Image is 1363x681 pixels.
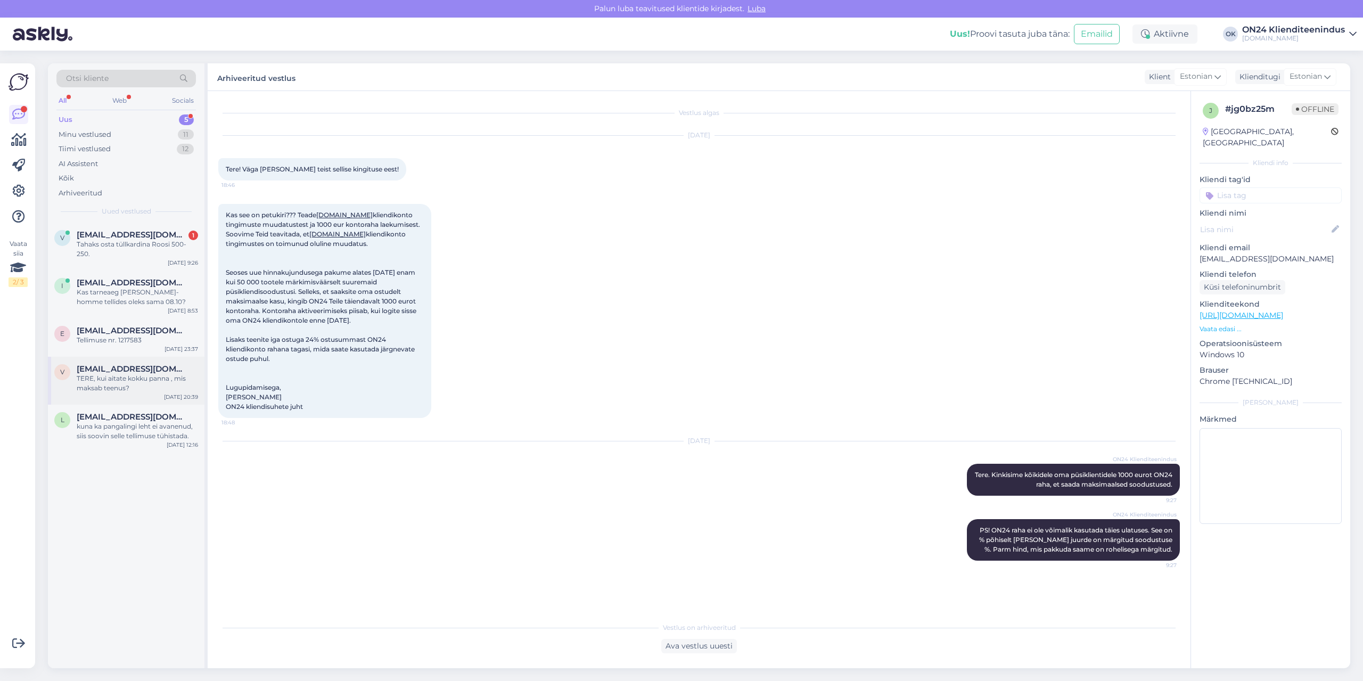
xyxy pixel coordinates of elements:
p: Kliendi tag'id [1200,174,1342,185]
p: Märkmed [1200,414,1342,425]
div: Kliendi info [1200,158,1342,168]
div: Klienditugi [1235,71,1280,83]
span: Uued vestlused [102,207,151,216]
div: 11 [178,129,194,140]
span: e [60,330,64,338]
div: [DATE] 9:26 [168,259,198,267]
span: Luba [744,4,769,13]
span: 9:27 [1137,496,1177,504]
div: [DATE] [218,436,1180,446]
div: [DATE] 20:39 [164,393,198,401]
div: Uus [59,114,72,125]
div: Ava vestlus uuesti [661,639,737,653]
div: Vestlus algas [218,108,1180,118]
div: 2 / 3 [9,277,28,287]
div: [DOMAIN_NAME] [1242,34,1345,43]
span: Estonian [1290,71,1322,83]
span: laurin85@gmail.com [77,412,187,422]
span: PS! ON24 raha ei ole võimalik kasutada täies ulatuses. See on % põhiselt [PERSON_NAME] juurde on ... [979,526,1174,553]
div: ON24 Klienditeenindus [1242,26,1345,34]
p: Kliendi telefon [1200,269,1342,280]
div: 1 [188,231,198,240]
span: ON24 Klienditeenindus [1113,455,1177,463]
div: [DATE] 12:16 [167,441,198,449]
label: Arhiveeritud vestlus [217,70,295,84]
span: Vestlus on arhiveeritud [663,623,736,633]
a: ON24 Klienditeenindus[DOMAIN_NAME] [1242,26,1357,43]
p: Kliendi nimi [1200,208,1342,219]
input: Lisa tag [1200,187,1342,203]
p: Brauser [1200,365,1342,376]
div: Kõik [59,173,74,184]
p: Kliendi email [1200,242,1342,253]
div: 5 [179,114,194,125]
div: 12 [177,144,194,154]
div: Proovi tasuta juba täna: [950,28,1070,40]
div: Socials [170,94,196,108]
span: Tere. Kinkisime kõikidele oma püsiklientidele 1000 eurot ON24 raha, et saada maksimaalsed soodust... [975,471,1174,488]
div: kuna ka pangalingi leht ei avanenud, siis soovin selle tellimuse tühistada. [77,422,198,441]
span: Kas see on petukiri??? Teade kliendikonto tingimuste muudatustest ja 1000 eur kontoraha laekumise... [226,211,422,411]
span: Otsi kliente [66,73,109,84]
p: Vaata edasi ... [1200,324,1342,334]
div: Tiimi vestlused [59,144,111,154]
a: [URL][DOMAIN_NAME] [1200,310,1283,320]
div: Kas tarneaeg [PERSON_NAME]-homme tellides oleks sama 08.10? [77,288,198,307]
span: Tere! Väga [PERSON_NAME] teist sellise kingituse eest! [226,165,399,173]
div: Küsi telefoninumbrit [1200,280,1285,294]
p: Windows 10 [1200,349,1342,360]
a: [DOMAIN_NAME] [309,230,366,238]
span: 18:46 [221,181,261,189]
p: Klienditeekond [1200,299,1342,310]
p: Chrome [TECHNICAL_ID] [1200,376,1342,387]
div: Arhiveeritud [59,188,102,199]
div: AI Assistent [59,159,98,169]
div: [DATE] 8:53 [168,307,198,315]
span: vitautasuzgrindis@hotmail.com [77,364,187,374]
span: j [1209,106,1212,114]
span: 9:27 [1137,561,1177,569]
span: Estonian [1180,71,1212,83]
p: Operatsioonisüsteem [1200,338,1342,349]
a: [DOMAIN_NAME] [316,211,373,219]
b: Uus! [950,29,970,39]
div: Web [110,94,129,108]
span: i [61,282,63,290]
div: Vaata siia [9,239,28,287]
div: [DATE] 23:37 [165,345,198,353]
div: All [56,94,69,108]
div: TERE, kui aitate kokku panna , mis maksab teenus? [77,374,198,393]
div: [PERSON_NAME] [1200,398,1342,407]
div: # jg0bz25m [1225,103,1292,116]
div: [GEOGRAPHIC_DATA], [GEOGRAPHIC_DATA] [1203,126,1331,149]
span: info@pallantisgrupp.ee [77,278,187,288]
img: Askly Logo [9,72,29,92]
div: [DATE] [218,130,1180,140]
span: l [61,416,64,424]
div: Aktiivne [1132,24,1197,44]
div: Tellimuse nr. 1217583 [77,335,198,345]
button: Emailid [1074,24,1120,44]
span: ekkekaurvosman@gmail.com [77,326,187,335]
p: [EMAIL_ADDRESS][DOMAIN_NAME] [1200,253,1342,265]
span: v [60,234,64,242]
div: OK [1223,27,1238,42]
div: Minu vestlused [59,129,111,140]
span: Offline [1292,103,1339,115]
span: ON24 Klienditeenindus [1113,511,1177,519]
div: Tahaks osta tüllkardina Roosi 500-250. [77,240,198,259]
span: 18:48 [221,419,261,426]
span: v [60,368,64,376]
span: vaikeaksberg@gmail.com [77,230,187,240]
div: Klient [1145,71,1171,83]
input: Lisa nimi [1200,224,1329,235]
